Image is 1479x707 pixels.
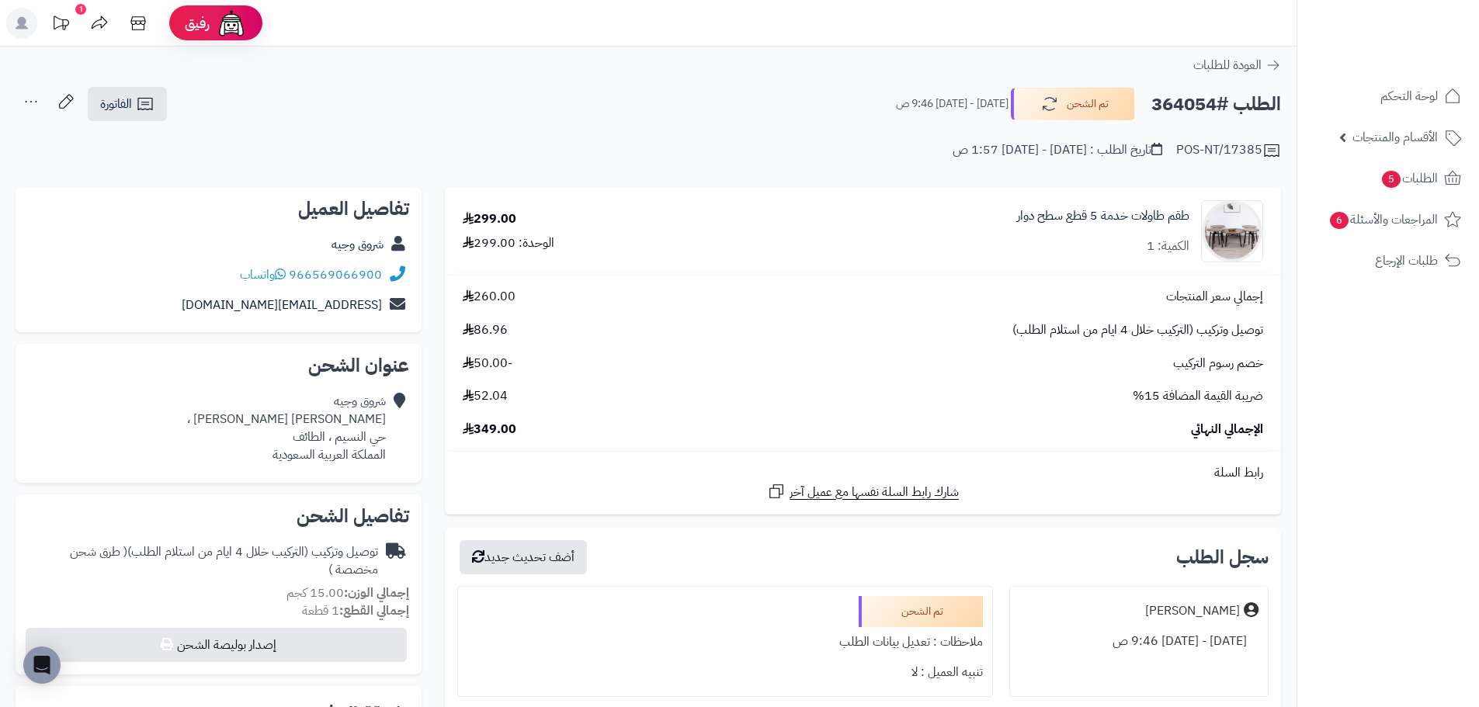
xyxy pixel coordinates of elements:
[1352,126,1438,148] span: الأقسام والمنتجات
[240,265,286,284] a: واتساب
[896,96,1009,112] small: [DATE] - [DATE] 9:46 ص
[1176,141,1281,160] div: POS-NT/17385
[859,596,983,627] div: تم الشحن
[1147,237,1189,255] div: الكمية: 1
[1166,288,1263,306] span: إجمالي سعر المنتجات
[187,393,386,463] div: شروق وجيه [PERSON_NAME] [PERSON_NAME] ، حي النسيم ، الطائف المملكة العربية السعودية
[1373,39,1464,71] img: logo-2.png
[185,14,210,33] span: رفيق
[1193,56,1262,75] span: العودة للطلبات
[463,234,554,252] div: الوحدة: 299.00
[767,482,959,501] a: شارك رابط السلة نفسها مع عميل آخر
[339,601,409,620] strong: إجمالي القطع:
[1202,200,1262,262] img: 1741873033-1-90x90.jpg
[1017,207,1189,225] a: طقم طاولات خدمة 5 قطع سطح دوار
[1019,626,1259,657] div: [DATE] - [DATE] 9:46 ص
[28,356,409,375] h2: عنوان الشحن
[1191,421,1263,438] span: الإجمالي النهائي
[28,507,409,525] h2: تفاصيل الشحن
[1145,602,1240,620] div: [PERSON_NAME]
[23,646,61,684] div: Open Intercom Messenger
[344,584,409,602] strong: إجمالي الوزن:
[302,601,409,620] small: 1 قطعة
[463,355,512,373] span: -50.00
[1375,250,1438,272] span: طلبات الإرجاع
[1307,160,1470,197] a: الطلبات5
[467,657,982,688] div: تنبيه العميل : لا
[216,8,247,39] img: ai-face.png
[463,387,508,405] span: 52.04
[451,464,1275,482] div: رابط السلة
[28,199,409,218] h2: تفاصيل العميل
[1330,212,1349,229] span: 6
[1307,242,1470,279] a: طلبات الإرجاع
[1173,355,1263,373] span: خصم رسوم التركيب
[182,296,382,314] a: [EMAIL_ADDRESS][DOMAIN_NAME]
[463,288,516,306] span: 260.00
[953,141,1162,159] div: تاريخ الطلب : [DATE] - [DATE] 1:57 ص
[1307,78,1470,115] a: لوحة التحكم
[790,483,959,501] span: شارك رابط السلة نفسها مع عميل آخر
[1012,321,1263,339] span: توصيل وتركيب (التركيب خلال 4 ايام من استلام الطلب)
[286,584,409,602] small: 15.00 كجم
[70,542,378,579] span: ( طرق شحن مخصصة )
[460,540,587,574] button: أضف تحديث جديد
[1176,548,1269,567] h3: سجل الطلب
[1380,85,1438,107] span: لوحة التحكم
[463,321,508,339] span: 86.96
[1328,209,1438,230] span: المراجعات والأسئلة
[1382,171,1401,188] span: 5
[1307,201,1470,238] a: المراجعات والأسئلة6
[332,235,384,254] a: شروق وجيه
[41,8,80,43] a: تحديثات المنصة
[467,627,982,657] div: ملاحظات : تعديل بيانات الطلب
[463,210,516,228] div: 299.00
[28,543,378,579] div: توصيل وتركيب (التركيب خلال 4 ايام من استلام الطلب)
[100,95,132,113] span: الفاتورة
[1133,387,1263,405] span: ضريبة القيمة المضافة 15%
[1151,88,1281,120] h2: الطلب #364054
[88,87,167,121] a: الفاتورة
[1380,168,1438,189] span: الطلبات
[75,4,86,15] div: 1
[1011,88,1135,120] button: تم الشحن
[1193,56,1281,75] a: العودة للطلبات
[26,628,407,662] button: إصدار بوليصة الشحن
[463,421,516,438] span: 349.00
[289,265,382,284] a: 966569066900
